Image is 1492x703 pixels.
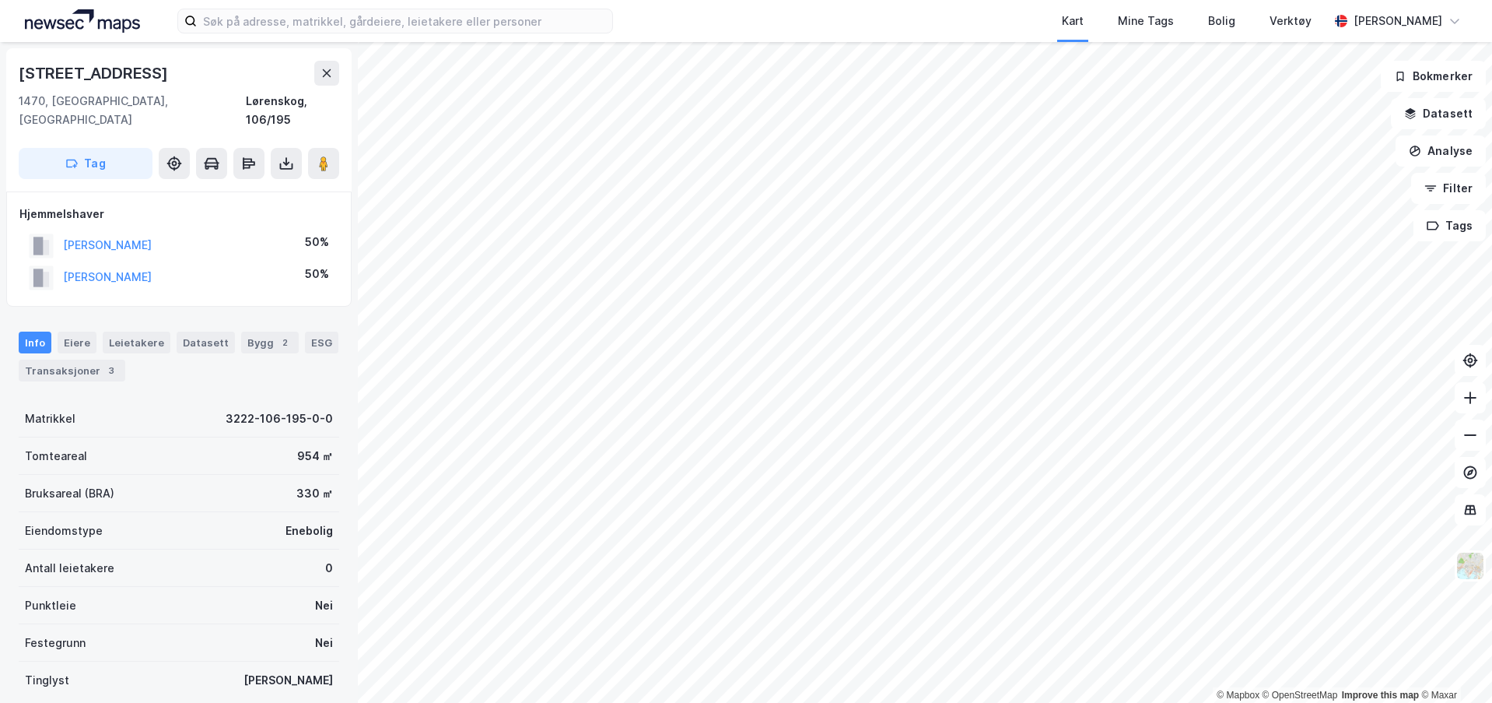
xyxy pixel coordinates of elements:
[1354,12,1442,30] div: [PERSON_NAME]
[25,671,69,690] div: Tinglyst
[25,596,76,615] div: Punktleie
[58,332,96,353] div: Eiere
[315,634,333,652] div: Nei
[305,233,329,251] div: 50%
[197,9,612,33] input: Søk på adresse, matrikkel, gårdeiere, leietakere eller personer
[226,409,333,428] div: 3222-106-195-0-0
[1208,12,1235,30] div: Bolig
[103,332,170,353] div: Leietakere
[277,335,292,350] div: 2
[297,447,333,466] div: 954 ㎡
[1118,12,1174,30] div: Mine Tags
[19,360,125,381] div: Transaksjoner
[1062,12,1084,30] div: Kart
[1455,551,1485,581] img: Z
[285,522,333,540] div: Enebolig
[19,332,51,353] div: Info
[19,61,171,86] div: [STREET_ADDRESS]
[305,265,329,283] div: 50%
[1411,173,1486,204] button: Filter
[19,205,338,223] div: Hjemmelshaver
[19,92,246,129] div: 1470, [GEOGRAPHIC_DATA], [GEOGRAPHIC_DATA]
[1414,628,1492,703] div: Kontrollprogram for chat
[25,634,86,652] div: Festegrunn
[25,409,75,428] div: Matrikkel
[1381,61,1486,92] button: Bokmerker
[25,9,140,33] img: logo.a4113a55bc3d86da70a041830d287a7e.svg
[25,484,114,503] div: Bruksareal (BRA)
[25,522,103,540] div: Eiendomstype
[1342,690,1419,701] a: Improve this map
[1263,690,1338,701] a: OpenStreetMap
[1396,135,1486,167] button: Analyse
[177,332,235,353] div: Datasett
[241,332,299,353] div: Bygg
[305,332,338,353] div: ESG
[1217,690,1259,701] a: Mapbox
[1270,12,1312,30] div: Verktøy
[1414,628,1492,703] iframe: Chat Widget
[243,671,333,690] div: [PERSON_NAME]
[246,92,339,129] div: Lørenskog, 106/195
[25,559,114,578] div: Antall leietakere
[296,484,333,503] div: 330 ㎡
[315,596,333,615] div: Nei
[1391,98,1486,129] button: Datasett
[19,148,152,179] button: Tag
[103,363,119,378] div: 3
[1413,210,1486,241] button: Tags
[25,447,87,466] div: Tomteareal
[325,559,333,578] div: 0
